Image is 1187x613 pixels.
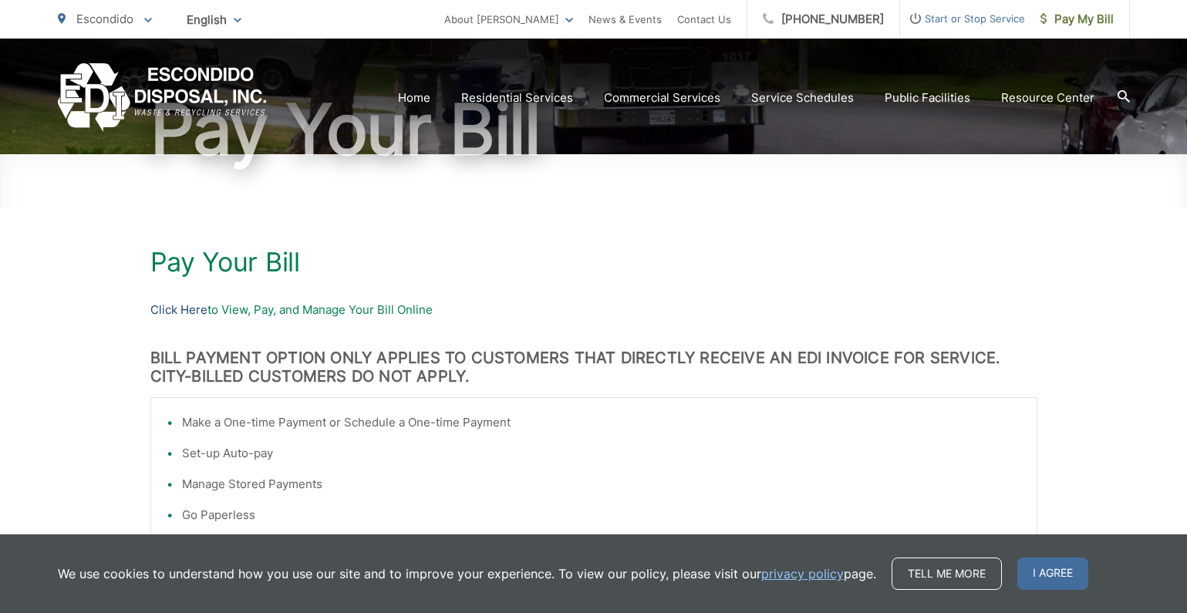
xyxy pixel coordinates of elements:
span: English [175,6,253,33]
a: EDCD logo. Return to the homepage. [58,63,267,132]
a: Resource Center [1001,89,1094,107]
a: About [PERSON_NAME] [444,10,573,29]
p: to View, Pay, and Manage Your Bill Online [150,301,1037,319]
a: News & Events [588,10,662,29]
li: Manage Stored Payments [182,475,1021,493]
a: Service Schedules [751,89,854,107]
h1: Pay Your Bill [150,247,1037,278]
a: privacy policy [761,564,844,583]
a: Click Here [150,301,207,319]
li: Go Paperless [182,506,1021,524]
a: Public Facilities [885,89,970,107]
a: Residential Services [461,89,573,107]
span: Pay My Bill [1040,10,1114,29]
h3: BILL PAYMENT OPTION ONLY APPLIES TO CUSTOMERS THAT DIRECTLY RECEIVE AN EDI INVOICE FOR SERVICE. C... [150,349,1037,386]
a: Commercial Services [604,89,720,107]
a: Home [398,89,430,107]
span: Escondido [76,12,133,26]
a: Contact Us [677,10,731,29]
a: Tell me more [892,557,1002,590]
li: Make a One-time Payment or Schedule a One-time Payment [182,413,1021,432]
li: Set-up Auto-pay [182,444,1021,463]
p: We use cookies to understand how you use our site and to improve your experience. To view our pol... [58,564,876,583]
